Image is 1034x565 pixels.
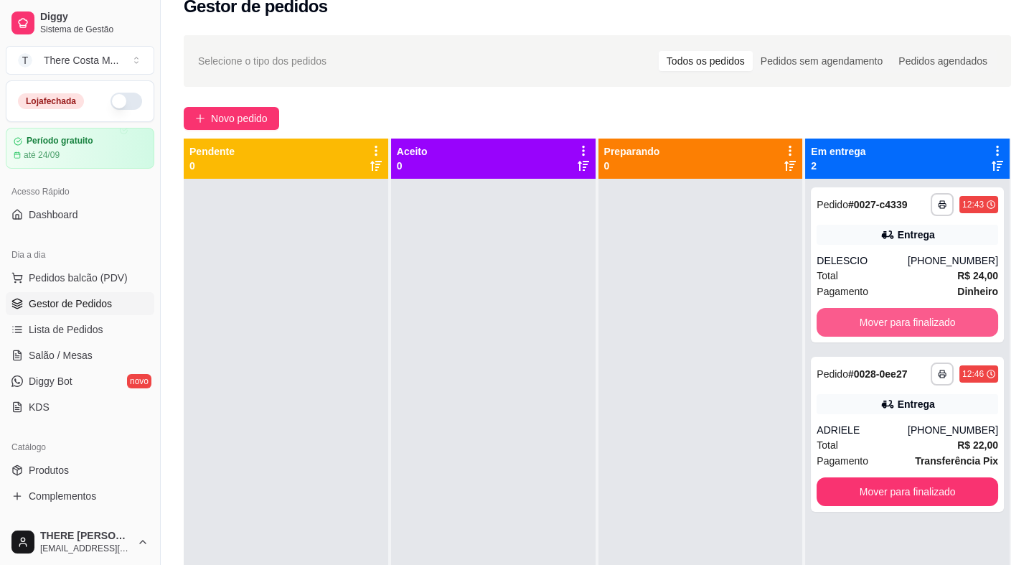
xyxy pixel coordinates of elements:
a: KDS [6,396,154,419]
span: KDS [29,400,50,414]
p: 0 [397,159,428,173]
button: Mover para finalizado [817,308,998,337]
p: Pendente [189,144,235,159]
div: Dia a dia [6,243,154,266]
span: Total [817,437,838,453]
span: Pedido [817,368,848,380]
div: There Costa M ... [44,53,118,67]
a: Período gratuitoaté 24/09 [6,128,154,169]
a: Complementos [6,485,154,508]
span: Produtos [29,463,69,477]
div: Pedidos sem agendamento [753,51,890,71]
div: [PHONE_NUMBER] [908,423,998,437]
strong: R$ 24,00 [957,270,998,281]
span: plus [195,113,205,123]
div: 12:43 [962,199,984,210]
div: [PHONE_NUMBER] [908,253,998,268]
span: Sistema de Gestão [40,24,149,35]
strong: R$ 22,00 [957,439,998,451]
p: Preparando [604,144,660,159]
button: Novo pedido [184,107,279,130]
div: 12:46 [962,368,984,380]
span: Selecione o tipo dos pedidos [198,53,326,69]
strong: # 0027-c4339 [848,199,908,210]
strong: # 0028-0ee27 [848,368,908,380]
button: Select a team [6,46,154,75]
span: Lista de Pedidos [29,322,103,337]
span: Pedidos balcão (PDV) [29,271,128,285]
span: Dashboard [29,207,78,222]
span: Pagamento [817,453,868,469]
p: 0 [604,159,660,173]
strong: Transferência Pix [915,455,998,467]
span: Diggy [40,11,149,24]
div: DELESCIO [817,253,908,268]
a: Produtos [6,459,154,482]
span: Complementos [29,489,96,503]
span: Diggy Bot [29,374,72,388]
button: Alterar Status [111,93,142,110]
span: THERE [PERSON_NAME] [40,530,131,543]
span: [EMAIL_ADDRESS][DOMAIN_NAME] [40,543,131,554]
a: Lista de Pedidos [6,318,154,341]
div: Entrega [898,397,935,411]
span: Salão / Mesas [29,348,93,363]
span: Total [817,268,838,284]
button: THERE [PERSON_NAME][EMAIL_ADDRESS][DOMAIN_NAME] [6,525,154,559]
p: 0 [189,159,235,173]
span: Novo pedido [211,111,268,126]
div: Entrega [898,228,935,242]
a: DiggySistema de Gestão [6,6,154,40]
span: Pedido [817,199,848,210]
a: Dashboard [6,203,154,226]
button: Pedidos balcão (PDV) [6,266,154,289]
div: Acesso Rápido [6,180,154,203]
div: ADRIELE [817,423,908,437]
a: Diggy Botnovo [6,370,154,393]
p: Aceito [397,144,428,159]
a: Salão / Mesas [6,344,154,367]
div: Catálogo [6,436,154,459]
span: Gestor de Pedidos [29,296,112,311]
article: Período gratuito [27,136,93,146]
a: Gestor de Pedidos [6,292,154,315]
span: Pagamento [817,284,868,299]
span: T [18,53,32,67]
div: Loja fechada [18,93,84,109]
article: até 24/09 [24,149,60,161]
strong: Dinheiro [957,286,998,297]
p: Em entrega [811,144,865,159]
button: Mover para finalizado [817,477,998,506]
div: Todos os pedidos [659,51,753,71]
p: 2 [811,159,865,173]
div: Pedidos agendados [890,51,995,71]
